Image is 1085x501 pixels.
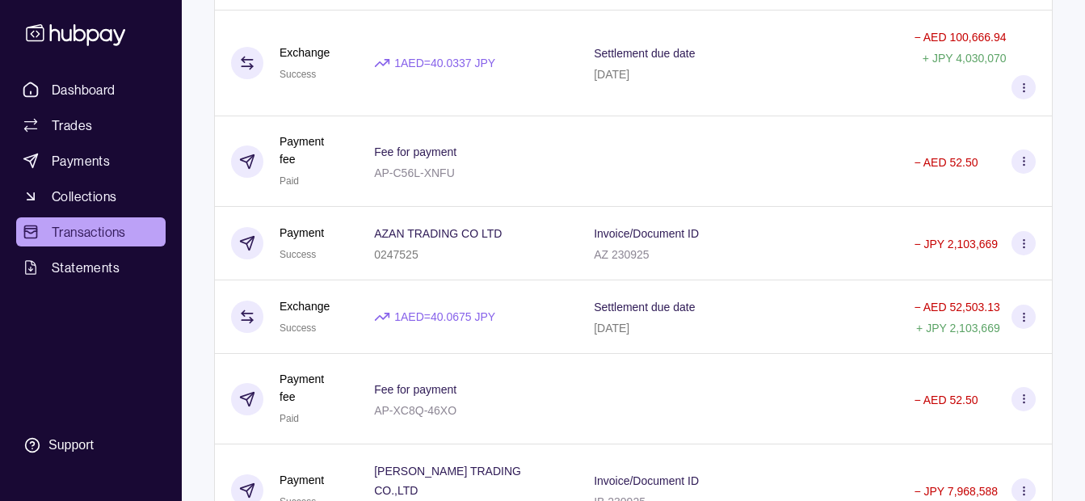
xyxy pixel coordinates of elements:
p: Payment fee [280,133,342,168]
span: Statements [52,258,120,277]
p: − AED 52.50 [914,394,978,406]
span: Success [280,69,316,80]
span: Dashboard [52,80,116,99]
div: Support [48,436,94,454]
p: Invoice/Document ID [594,474,699,487]
p: Payment [280,224,324,242]
p: [PERSON_NAME] TRADING CO.,LTD [374,465,521,497]
p: − JPY 2,103,669 [914,238,998,250]
p: [DATE] [594,68,629,81]
p: Settlement due date [594,47,695,60]
a: Dashboard [16,75,166,104]
p: AP-C56L-XNFU [374,166,455,179]
span: Success [280,322,316,334]
p: Exchange [280,297,330,315]
p: Payment [280,471,324,489]
a: Collections [16,182,166,211]
p: + JPY 2,103,669 [916,322,1000,335]
p: − AED 52,503.13 [914,301,999,314]
p: Invoice/Document ID [594,227,699,240]
a: Payments [16,146,166,175]
span: Paid [280,413,299,424]
p: + JPY 4,030,070 [923,52,1007,65]
p: [DATE] [594,322,629,335]
p: 1 AED = 40.0675 JPY [394,308,495,326]
a: Statements [16,253,166,282]
p: Payment fee [280,370,342,406]
p: − JPY 7,968,588 [914,485,998,498]
p: − AED 52.50 [914,156,978,169]
p: − AED 100,666.94 [914,31,1006,44]
p: AP-XC8Q-46XO [374,404,456,417]
span: Success [280,249,316,260]
span: Transactions [52,222,126,242]
span: Trades [52,116,92,135]
a: Transactions [16,217,166,246]
p: 1 AED = 40.0337 JPY [394,54,495,72]
p: Settlement due date [594,301,695,314]
a: Support [16,428,166,462]
span: Payments [52,151,110,171]
p: AZAN TRADING CO LTD [374,227,502,240]
span: Paid [280,175,299,187]
a: Trades [16,111,166,140]
p: Exchange [280,44,330,61]
p: AZ 230925 [594,248,650,261]
span: Collections [52,187,116,206]
p: Fee for payment [374,145,456,158]
p: Fee for payment [374,383,456,396]
p: 0247525 [374,248,418,261]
